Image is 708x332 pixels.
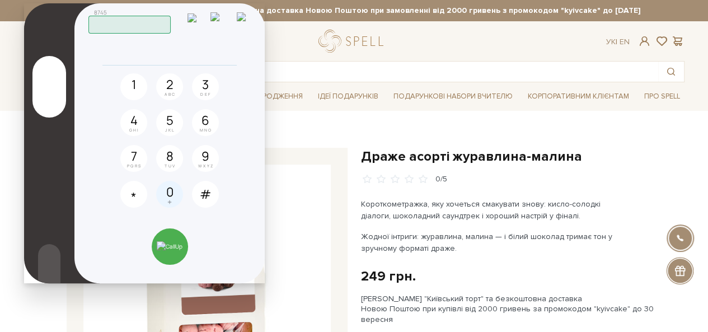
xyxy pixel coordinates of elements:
[435,174,447,185] div: 0/5
[25,62,658,82] input: Пошук товару у каталозі
[616,37,617,46] span: |
[639,88,684,105] a: Про Spell
[658,62,684,82] button: Пошук товару у каталозі
[523,88,634,105] a: Корпоративним клієнтам
[361,231,623,254] p: Жодної інтриги: журавлина, малина — і білий шоколад тримає тон у зручному форматі драже.
[318,30,388,53] a: logo
[361,294,684,325] div: [PERSON_NAME] "Київський торт" та безкоштовна доставка Новою Поштою при купівлі від 2000 гривень ...
[606,37,630,47] div: Ук
[620,37,630,46] a: En
[361,148,684,165] h1: Драже асорті журавлина-малина
[24,6,684,16] strong: [PERSON_NAME] "Київський торт" та Безкоштовна доставка Новою Поштою при замовленні від 2000 гриве...
[389,87,517,106] a: Подарункові набори Вчителю
[361,268,416,285] div: 249 грн.
[361,198,623,222] p: Короткометражка, яку хочеться смакувати знову: кисло-солодкі діалоги, шоколадний саундтрек і хоро...
[313,88,383,105] a: Ідеї подарунків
